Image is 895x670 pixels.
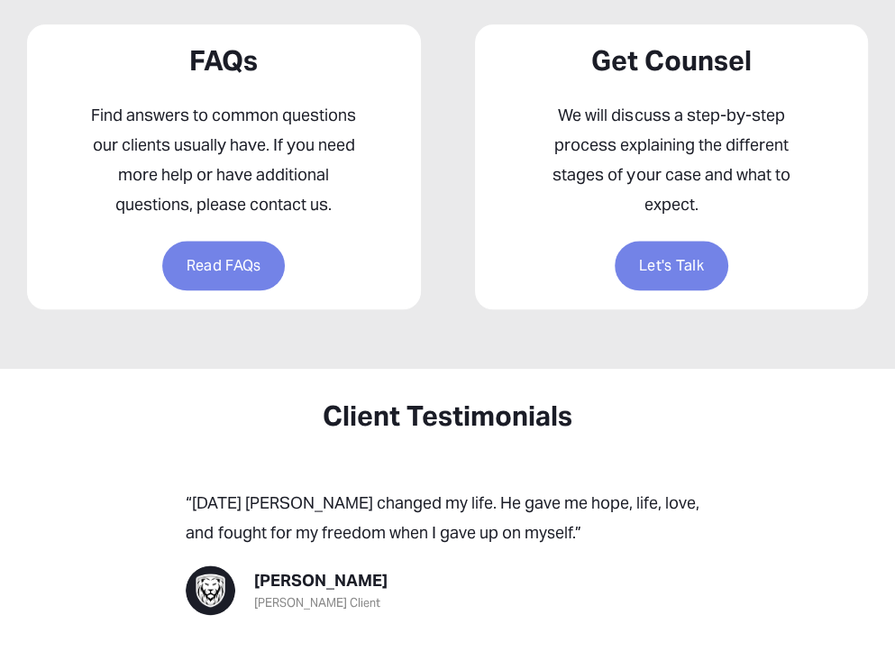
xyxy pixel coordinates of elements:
[186,489,708,547] p: “[DATE] [PERSON_NAME] changed my life. He gave me hope, life, love, and fought for my freedom whe...
[615,241,728,291] a: Let's Talk
[538,43,805,78] h2: Get Counsel
[253,596,387,610] p: [PERSON_NAME] Client
[253,570,387,592] h3: [PERSON_NAME]
[90,43,357,78] h2: FAQs
[132,399,763,435] h3: Client Testimonials
[538,100,805,219] p: We will discuss a step-by-step process explaining the different stages of your case and what to e...
[162,241,285,291] a: Read FAQs
[186,565,235,615] img: Lion_Mark_Circle_Raisin500px.png
[90,100,357,219] p: Find answers to common questions our clients usually have. If you need more help or have addition...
